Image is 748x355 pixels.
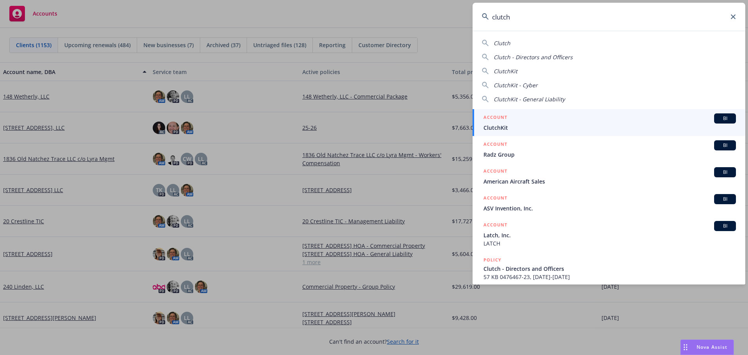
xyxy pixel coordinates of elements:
input: Search... [473,3,745,31]
h5: POLICY [483,256,501,264]
span: BI [717,169,733,176]
h5: ACCOUNT [483,140,507,150]
a: ACCOUNTBIASV Invention, Inc. [473,190,745,217]
a: ACCOUNTBIClutchKit [473,109,745,136]
h5: ACCOUNT [483,113,507,123]
span: BI [717,142,733,149]
span: ClutchKit [483,124,736,132]
button: Nova Assist [680,339,734,355]
span: American Aircraft Sales [483,177,736,185]
a: ACCOUNTBIAmerican Aircraft Sales [473,163,745,190]
span: Clutch - Directors and Officers [483,265,736,273]
span: BI [717,196,733,203]
span: ClutchKit - Cyber [494,81,538,89]
span: BI [717,115,733,122]
a: ACCOUNTBIRadz Group [473,136,745,163]
span: ClutchKit - General Liability [494,95,565,103]
span: BI [717,223,733,230]
span: LATCH [483,239,736,247]
h5: ACCOUNT [483,167,507,177]
span: Clutch [494,39,510,47]
a: ACCOUNTBILatch, Inc.LATCH [473,217,745,252]
span: Latch, Inc. [483,231,736,239]
span: 57 KB 0476467-23, [DATE]-[DATE] [483,273,736,281]
a: POLICYClutch - Directors and Officers57 KB 0476467-23, [DATE]-[DATE] [473,252,745,285]
h5: ACCOUNT [483,194,507,203]
div: Drag to move [681,340,690,355]
span: ASV Invention, Inc. [483,204,736,212]
span: Radz Group [483,150,736,159]
span: Clutch - Directors and Officers [494,53,573,61]
h5: ACCOUNT [483,221,507,230]
span: ClutchKit [494,67,517,75]
span: Nova Assist [697,344,727,350]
